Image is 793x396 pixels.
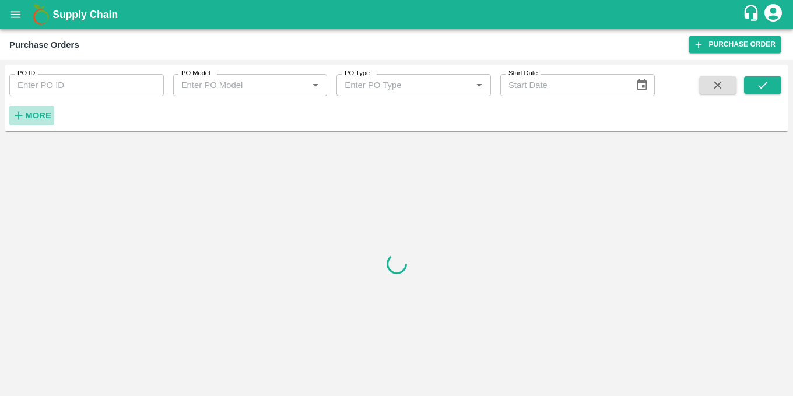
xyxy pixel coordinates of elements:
[9,74,164,96] input: Enter PO ID
[308,78,323,93] button: Open
[17,69,35,78] label: PO ID
[631,74,653,96] button: Choose date
[181,69,210,78] label: PO Model
[742,4,763,25] div: customer-support
[9,37,79,52] div: Purchase Orders
[345,69,370,78] label: PO Type
[9,106,54,125] button: More
[2,1,29,28] button: open drawer
[52,9,118,20] b: Supply Chain
[508,69,538,78] label: Start Date
[177,78,305,93] input: Enter PO Model
[472,78,487,93] button: Open
[500,74,626,96] input: Start Date
[52,6,742,23] a: Supply Chain
[29,3,52,26] img: logo
[689,36,781,53] a: Purchase Order
[340,78,468,93] input: Enter PO Type
[763,2,784,27] div: account of current user
[25,111,51,120] strong: More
